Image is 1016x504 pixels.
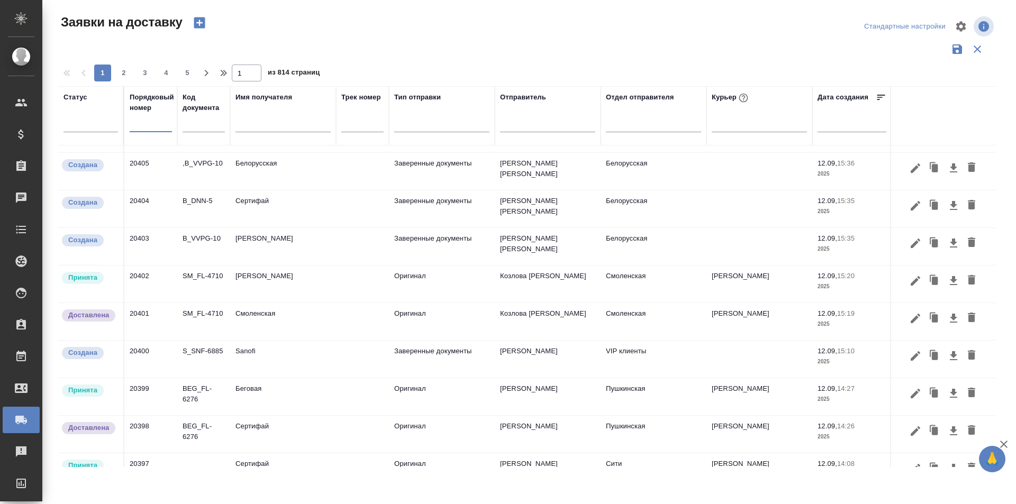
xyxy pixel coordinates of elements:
[963,459,981,479] button: Удалить
[179,68,196,78] span: 5
[124,190,177,227] td: 20404
[945,459,963,479] button: Скачать
[974,16,996,36] span: Посмотреть информацию
[61,233,118,248] div: Новая заявка, еще не передана в работу
[177,341,230,378] td: S_SNF-6885
[945,196,963,216] button: Скачать
[158,68,175,78] span: 4
[115,68,132,78] span: 2
[945,383,963,404] button: Скачать
[924,158,945,178] button: Клонировать
[177,265,230,303] td: SM_FL-4710
[177,416,230,453] td: BEG_FL-6276
[837,347,855,355] p: 15:10
[837,309,855,317] p: 15:19
[124,341,177,378] td: 20400
[177,303,230,340] td: SM_FL-4710
[601,453,706,490] td: Сити
[177,378,230,415] td: BEG_FL-6276
[706,453,812,490] td: [PERSON_NAME]
[712,91,750,105] div: Курьер
[837,422,855,430] p: 14:26
[495,228,601,265] td: [PERSON_NAME] [PERSON_NAME]
[906,158,924,178] button: Редактировать
[124,416,177,453] td: 20398
[137,68,153,78] span: 3
[495,303,601,340] td: Козлова [PERSON_NAME]
[945,158,963,178] button: Скачать
[906,271,924,291] button: Редактировать
[495,453,601,490] td: [PERSON_NAME]
[61,158,118,172] div: Новая заявка, еще не передана в работу
[837,159,855,167] p: 15:36
[837,272,855,280] p: 15:20
[177,153,230,190] td: ,B_VVPG-10
[706,378,812,415] td: [PERSON_NAME]
[706,416,812,453] td: [PERSON_NAME]
[606,92,674,103] div: Отдел отправителя
[63,92,87,103] div: Статус
[68,197,97,208] p: Создана
[230,378,336,415] td: Беговая
[924,459,945,479] button: Клонировать
[187,14,212,32] button: Создать
[61,383,118,398] div: Курьер назначен
[906,346,924,366] button: Редактировать
[906,383,924,404] button: Редактировать
[818,197,837,205] p: 12.09,
[818,92,868,103] div: Дата создания
[61,196,118,210] div: Новая заявка, еще не передана в работу
[124,303,177,340] td: 20401
[389,265,495,303] td: Оригинал
[906,421,924,441] button: Редактировать
[61,421,118,435] div: Документы доставлены, фактическая дата доставки проставиться автоматически
[601,153,706,190] td: Белорусская
[818,281,886,292] p: 2025
[130,92,174,113] div: Порядковый номер
[137,65,153,81] button: 3
[230,416,336,453] td: Сертифай
[230,303,336,340] td: Смоленская
[737,91,750,105] button: При выборе курьера статус заявки автоматически поменяется на «Принята»
[601,228,706,265] td: Белорусская
[68,423,109,433] p: Доставлена
[124,378,177,415] td: 20399
[68,160,97,170] p: Создана
[818,244,886,254] p: 2025
[500,92,546,103] div: Отправитель
[963,421,981,441] button: Удалить
[861,19,948,35] div: split button
[963,196,981,216] button: Удалить
[230,153,336,190] td: Белорусская
[963,346,981,366] button: Удалить
[394,92,441,103] div: Тип отправки
[68,460,97,471] p: Принята
[818,319,886,329] p: 2025
[948,14,974,39] span: Настроить таблицу
[183,92,225,113] div: Код документа
[706,303,812,340] td: [PERSON_NAME]
[983,448,1001,470] span: 🙏
[945,346,963,366] button: Скачать
[495,265,601,303] td: Козлова [PERSON_NAME]
[389,378,495,415] td: Оригинал
[124,228,177,265] td: 20403
[124,453,177,490] td: 20397
[924,308,945,328] button: Клонировать
[495,190,601,227] td: [PERSON_NAME] [PERSON_NAME]
[706,265,812,303] td: [PERSON_NAME]
[963,383,981,404] button: Удалить
[235,92,292,103] div: Имя получателя
[906,459,924,479] button: Редактировать
[945,421,963,441] button: Скачать
[818,206,886,217] p: 2025
[924,346,945,366] button: Клонировать
[924,383,945,404] button: Клонировать
[158,65,175,81] button: 4
[601,303,706,340] td: Смоленская
[230,265,336,303] td: [PERSON_NAME]
[601,378,706,415] td: Пушкинская
[601,416,706,453] td: Пушкинская
[837,197,855,205] p: 15:35
[389,153,495,190] td: Заверенные документы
